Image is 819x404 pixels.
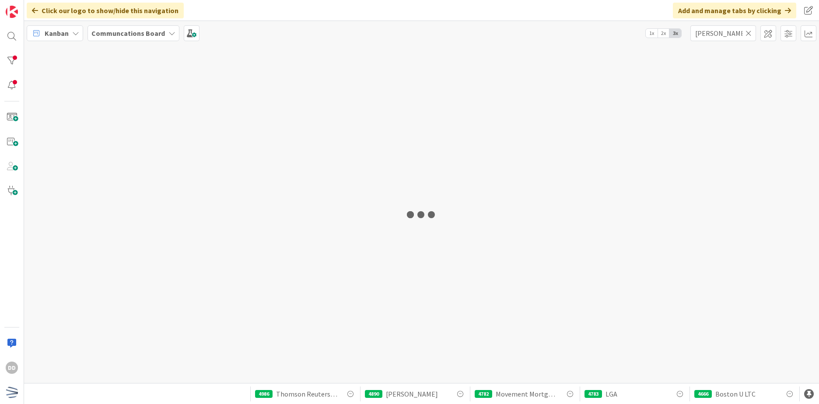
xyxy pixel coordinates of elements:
[6,6,18,18] img: Visit kanbanzone.com
[6,362,18,374] div: DD
[27,3,184,18] div: Click our logo to show/hide this navigation
[646,29,658,38] span: 1x
[6,386,18,398] img: avatar
[715,389,756,399] span: Boston U LTC
[658,29,669,38] span: 2x
[496,389,558,399] span: Movement Mortgage
[673,3,796,18] div: Add and manage tabs by clicking
[605,389,617,399] span: LGA
[45,28,69,38] span: Kanban
[276,389,338,399] span: Thomson Reuters - IDI
[255,390,273,398] div: 4986
[475,390,492,398] div: 4782
[386,389,438,399] span: [PERSON_NAME]
[690,25,756,41] input: Quick Filter...
[91,29,165,38] b: Communcations Board
[365,390,382,398] div: 4890
[694,390,712,398] div: 4666
[584,390,602,398] div: 4783
[669,29,681,38] span: 3x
